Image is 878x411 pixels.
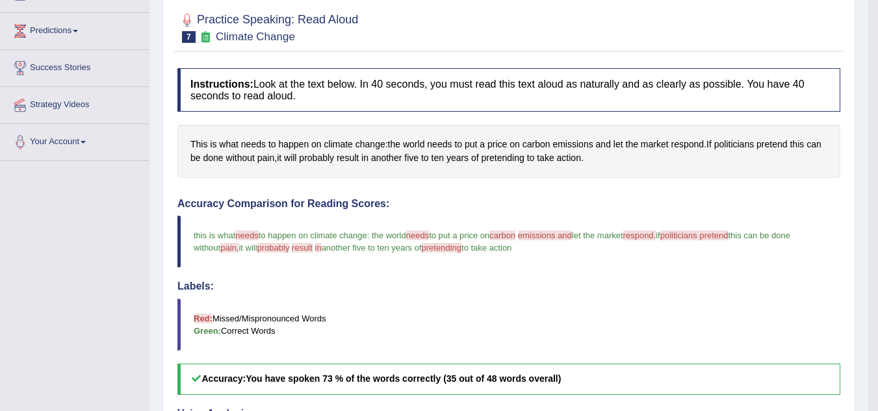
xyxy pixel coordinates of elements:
span: Click to see word definition [203,151,223,165]
span: Click to see word definition [482,151,524,165]
span: Click to see word definition [557,151,581,165]
span: pain, [220,243,239,253]
h4: Look at the text below. In 40 seconds, you must read this text aloud as naturally and as clearly ... [177,68,840,112]
span: Click to see word definition [706,138,712,151]
span: Click to see word definition [257,151,274,165]
span: Click to see word definition [190,151,201,165]
span: Click to see word definition [756,138,787,151]
span: to happen on climate change [259,230,367,240]
span: Click to see word definition [268,138,276,151]
h5: Accuracy: [177,364,840,394]
span: Click to see word definition [523,138,550,151]
span: Click to see word definition [510,138,520,151]
span: Click to see word definition [487,138,507,151]
h4: Labels: [177,280,840,292]
a: Strategy Videos [1,87,149,119]
span: it will [239,243,257,253]
small: Exam occurring question [199,31,213,44]
span: in [315,243,322,253]
span: politicians pretend [660,230,729,240]
span: another five to ten years of [322,243,422,253]
span: Click to see word definition [210,138,216,151]
span: needs [406,230,429,240]
span: result [292,243,313,253]
span: pretending [422,243,461,253]
span: Click to see word definition [299,151,334,165]
span: Click to see word definition [641,138,669,151]
span: Click to see word definition [371,151,402,165]
b: Instructions: [190,79,253,90]
span: Click to see word definition [471,151,479,165]
span: Click to see word definition [355,138,385,151]
span: Click to see word definition [790,138,804,151]
h2: Practice Speaking: Read Aloud [177,10,358,43]
span: : [367,230,370,240]
span: Click to see word definition [626,138,638,151]
a: Success Stories [1,50,149,82]
a: Your Account [1,124,149,156]
span: respond. [623,230,656,240]
span: Click to see word definition [432,151,444,165]
span: Click to see word definition [454,138,462,151]
a: Predictions [1,13,149,45]
span: to take action [461,243,511,253]
b: You have spoken 73 % of the words correctly (35 out of 48 words overall) [246,373,561,384]
span: Click to see word definition [480,138,485,151]
span: Click to see word definition [527,151,535,165]
b: Green: [194,326,221,336]
span: Click to see word definition [226,151,255,165]
blockquote: Missed/Mispronounced Words Correct Words [177,299,840,351]
div: : . , . [177,125,840,177]
span: Click to see word definition [337,151,359,165]
span: Click to see word definition [714,138,754,151]
span: Click to see word definition [388,138,400,151]
span: Click to see word definition [190,138,207,151]
span: Click to see word definition [403,138,424,151]
span: Click to see word definition [596,138,611,151]
span: Click to see word definition [404,151,419,165]
span: Click to see word definition [361,151,368,165]
h4: Accuracy Comparison for Reading Scores: [177,198,840,210]
span: Click to see word definition [278,138,309,151]
span: Click to see word definition [427,138,452,151]
span: Click to see word definition [219,138,239,151]
span: Click to see word definition [671,138,704,151]
small: Climate Change [216,31,295,43]
span: needs [235,230,258,240]
span: Click to see word definition [284,151,296,165]
span: the world [372,230,406,240]
span: if [656,230,660,240]
span: Click to see word definition [537,151,554,165]
span: Click to see word definition [324,138,353,151]
span: 7 [182,31,196,43]
span: emissions and [518,230,572,240]
span: Click to see word definition [277,151,281,165]
span: Click to see word definition [552,138,593,151]
span: Click to see word definition [421,151,429,165]
span: Click to see word definition [241,138,266,151]
span: to put a price on [429,230,489,240]
span: this is what [194,230,235,240]
span: carbon [489,230,515,240]
span: let the market [572,230,623,240]
span: Click to see word definition [807,138,821,151]
span: Click to see word definition [613,138,623,151]
span: probably [257,243,290,253]
span: Click to see word definition [465,138,477,151]
span: Click to see word definition [446,151,469,165]
span: Click to see word definition [311,138,322,151]
b: Red: [194,314,213,323]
